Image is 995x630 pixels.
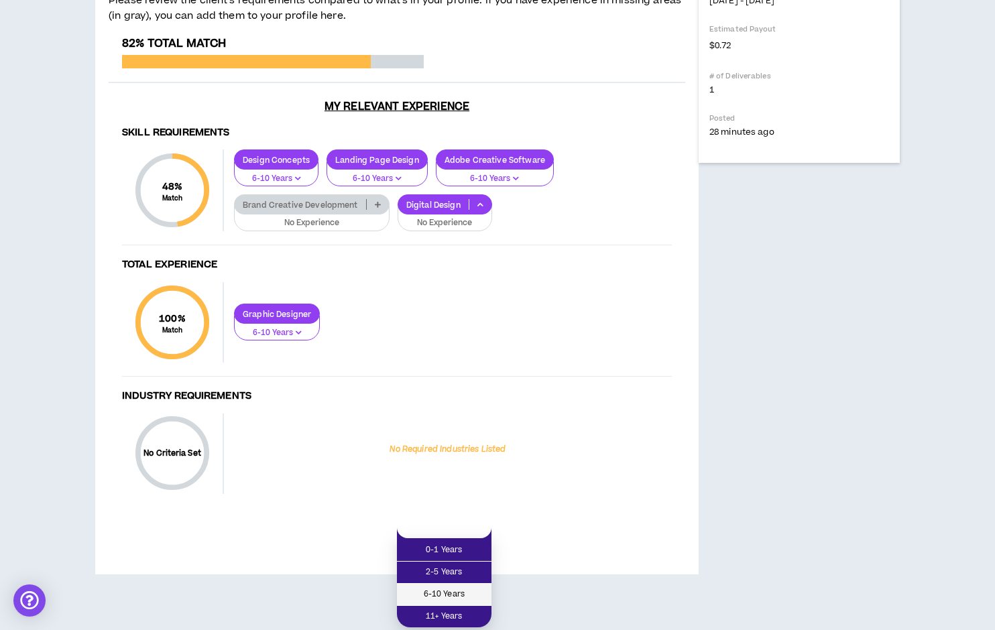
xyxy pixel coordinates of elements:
p: Graphic Designer [235,309,319,319]
span: 6-10 Years [405,587,483,602]
p: # of Deliverables [709,71,889,81]
p: Brand Creative Development [235,200,366,210]
button: 6-10 Years [234,162,318,187]
button: 6-10 Years [327,162,428,187]
p: No Required Industries Listed [390,444,506,456]
p: 6-10 Years [243,327,311,339]
small: Match [159,326,186,335]
button: 6-10 Years [234,316,320,341]
h3: My Relevant Experience [109,100,685,113]
p: Design Concepts [235,155,318,165]
p: 28 minutes ago [709,126,889,138]
h4: Industry Requirements [122,390,672,403]
p: 6-10 Years [243,173,310,185]
p: No Experience [243,217,381,229]
p: 6-10 Years [335,173,419,185]
p: Landing Page Design [327,155,427,165]
span: 82% Total Match [122,36,226,52]
span: 0-1 Years [405,543,483,558]
h4: Total Experience [122,259,672,271]
span: 2-5 Years [405,565,483,580]
p: No Criteria Set [135,448,209,459]
p: Adobe Creative Software [436,155,553,165]
h4: Skill Requirements [122,127,672,139]
p: No Experience [406,217,483,229]
button: No Experience [234,206,390,231]
span: 48 % [162,180,183,194]
div: Open Intercom Messenger [13,584,46,617]
span: $0.72 [709,37,731,53]
p: Posted [709,113,889,123]
p: 6-10 Years [445,173,545,185]
p: 1 [709,84,889,96]
p: Digital Design [398,200,469,210]
span: 11+ Years [405,609,483,624]
button: 6-10 Years [436,162,554,187]
button: No Experience [398,206,492,231]
small: Match [162,194,183,203]
p: Estimated Payout [709,24,889,34]
span: 100 % [159,312,186,326]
